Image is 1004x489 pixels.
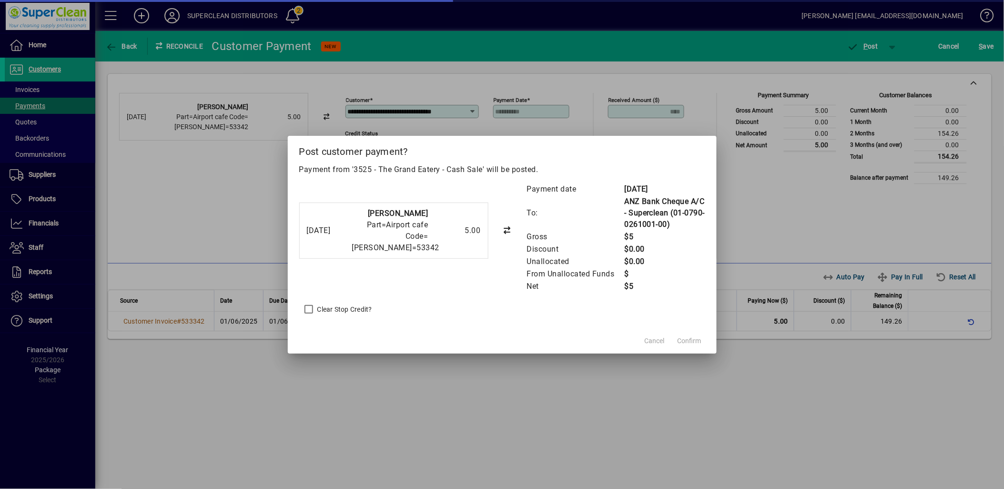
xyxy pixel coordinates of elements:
[527,280,624,293] td: Net
[433,225,481,236] div: 5.00
[527,243,624,255] td: Discount
[352,220,440,252] span: Part=Airport cafe Code=[PERSON_NAME]=53342
[315,305,373,314] label: Clear Stop Credit?
[527,231,624,243] td: Gross
[624,231,705,243] td: $5
[527,255,624,268] td: Unallocated
[527,268,624,280] td: From Unallocated Funds
[624,268,705,280] td: $
[624,243,705,255] td: $0.00
[368,209,428,218] strong: [PERSON_NAME]
[624,280,705,293] td: $5
[288,136,717,163] h2: Post customer payment?
[527,183,624,195] td: Payment date
[527,195,624,231] td: To:
[624,255,705,268] td: $0.00
[299,164,705,175] p: Payment from '3525 - The Grand Eatery - Cash Sale' will be posted.
[307,225,345,236] div: [DATE]
[624,183,705,195] td: [DATE]
[624,195,705,231] td: ANZ Bank Cheque A/C - Superclean (01-0790-0261001-00)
